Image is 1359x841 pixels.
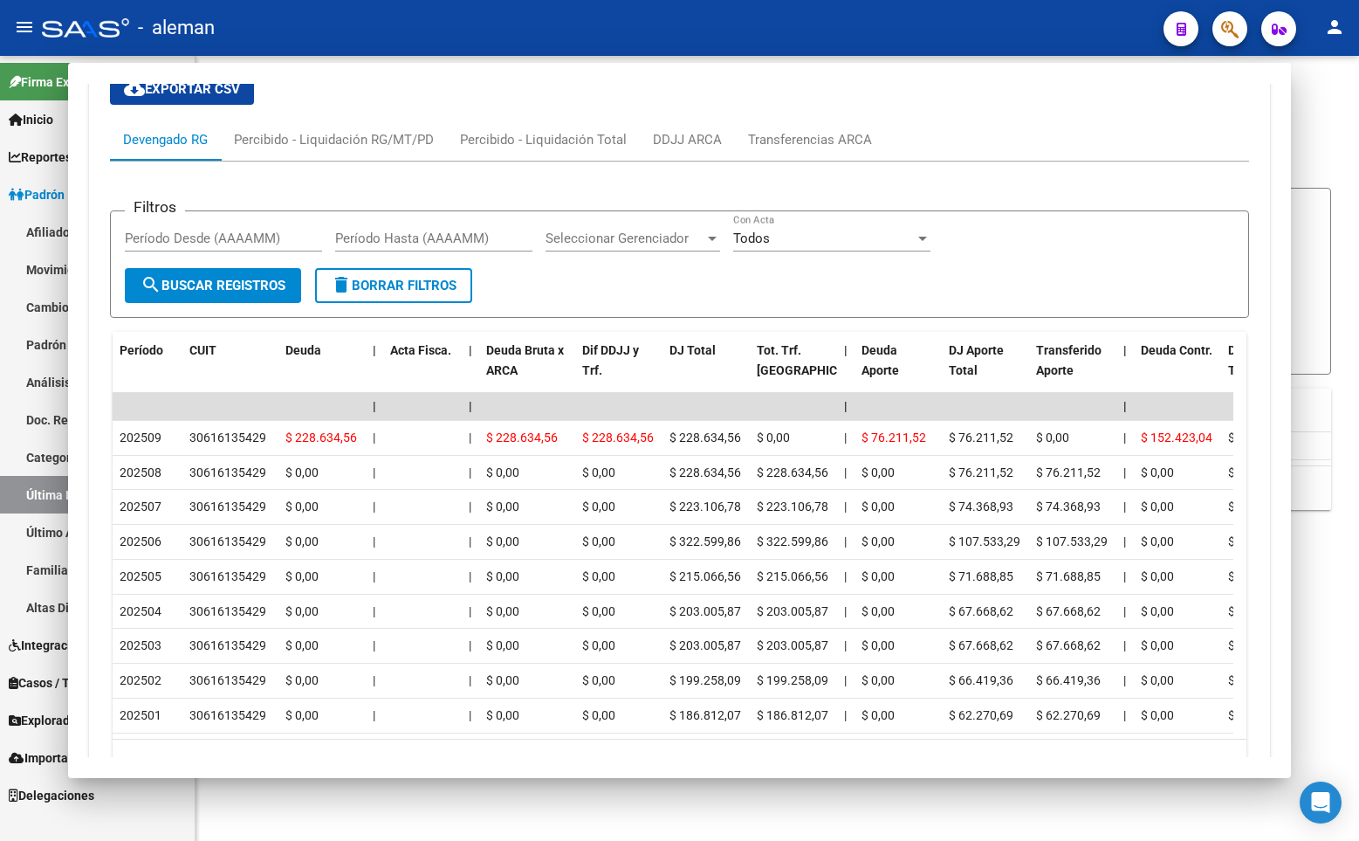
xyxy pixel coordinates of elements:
[844,399,848,413] span: |
[486,465,519,479] span: $ 0,00
[582,708,615,722] span: $ 0,00
[9,748,159,768] span: Importación de Archivos
[182,332,278,409] datatable-header-cell: CUIT
[1324,17,1345,38] mat-icon: person
[861,708,895,722] span: $ 0,00
[582,343,639,377] span: Dif DDJJ y Trf.
[1123,708,1126,722] span: |
[1141,343,1212,357] span: Deuda Contr.
[1123,534,1126,548] span: |
[1036,500,1101,514] span: $ 74.368,93
[1036,431,1069,445] span: $ 0,00
[837,332,855,409] datatable-header-cell: |
[285,604,319,618] span: $ 0,00
[861,534,895,548] span: $ 0,00
[582,569,615,583] span: $ 0,00
[669,465,741,479] span: $ 228.634,56
[373,500,375,514] span: |
[9,711,148,730] span: Explorador de Archivos
[124,81,240,97] span: Exportar CSV
[844,604,847,618] span: |
[125,268,301,303] button: Buscar Registros
[1228,534,1300,548] span: $ 215.066,57
[733,231,770,246] span: Todos
[469,465,471,479] span: |
[373,534,375,548] span: |
[1228,431,1300,445] span: $ 152.423,04
[189,706,266,726] div: 30616135429
[189,602,266,622] div: 30616135429
[373,604,375,618] span: |
[285,569,319,583] span: $ 0,00
[469,708,471,722] span: |
[331,274,352,295] mat-icon: delete
[1036,465,1101,479] span: $ 76.211,52
[189,428,266,448] div: 30616135429
[844,708,847,722] span: |
[9,72,100,92] span: Firma Express
[1123,343,1127,357] span: |
[120,343,163,357] span: Período
[120,638,161,652] span: 202503
[1123,399,1127,413] span: |
[1123,500,1126,514] span: |
[575,332,662,409] datatable-header-cell: Dif DDJJ y Trf.
[582,465,615,479] span: $ 0,00
[757,534,828,548] span: $ 322.599,86
[124,79,145,100] mat-icon: cloud_download
[373,569,375,583] span: |
[949,569,1013,583] span: $ 71.688,85
[1123,604,1126,618] span: |
[486,343,564,377] span: Deuda Bruta x ARCA
[1228,708,1300,722] span: $ 124.541,38
[757,343,875,377] span: Tot. Trf. [GEOGRAPHIC_DATA]
[750,332,837,409] datatable-header-cell: Tot. Trf. Bruto
[861,431,926,445] span: $ 76.211,52
[120,569,161,583] span: 202505
[844,534,847,548] span: |
[1228,638,1300,652] span: $ 135.337,25
[189,497,266,517] div: 30616135429
[1123,431,1126,445] span: |
[120,431,161,445] span: 202509
[486,604,519,618] span: $ 0,00
[189,463,266,483] div: 30616135429
[110,73,254,105] button: Exportar CSV
[9,786,94,805] span: Delegaciones
[669,431,741,445] span: $ 228.634,56
[469,431,471,445] span: |
[1029,332,1116,409] datatable-header-cell: Transferido Aporte
[120,500,161,514] span: 202507
[14,17,35,38] mat-icon: menu
[861,673,895,687] span: $ 0,00
[189,343,216,357] span: CUIT
[1141,465,1174,479] span: $ 0,00
[844,465,847,479] span: |
[285,673,319,687] span: $ 0,00
[469,500,471,514] span: |
[189,671,266,691] div: 30616135429
[373,673,375,687] span: |
[1036,604,1101,618] span: $ 67.668,62
[1036,534,1108,548] span: $ 107.533,29
[1141,534,1174,548] span: $ 0,00
[861,500,895,514] span: $ 0,00
[844,500,847,514] span: |
[1141,431,1212,445] span: $ 152.423,04
[844,638,847,652] span: |
[469,673,471,687] span: |
[486,708,519,722] span: $ 0,00
[1228,569,1300,583] span: $ 143.377,71
[486,569,519,583] span: $ 0,00
[9,185,65,204] span: Padrón
[373,638,375,652] span: |
[189,636,266,656] div: 30616135429
[669,534,741,548] span: $ 322.599,86
[1221,332,1308,409] datatable-header-cell: DJ Contr. Total
[757,465,828,479] span: $ 228.634,56
[486,431,558,445] span: $ 228.634,56
[390,343,451,357] span: Acta Fisca.
[949,638,1013,652] span: $ 67.668,62
[486,500,519,514] span: $ 0,00
[861,638,895,652] span: $ 0,00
